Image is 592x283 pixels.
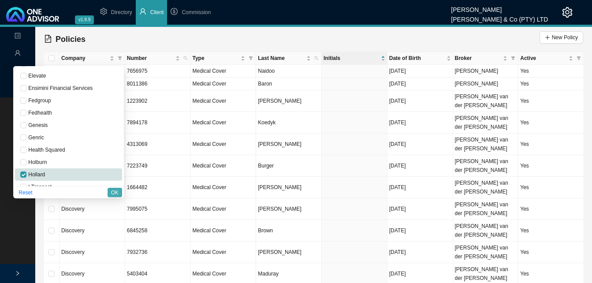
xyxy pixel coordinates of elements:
td: [DATE] [387,155,453,177]
th: Active [518,52,584,65]
span: Holburn [26,159,47,165]
span: 8011386 [127,81,148,87]
td: Brown [256,220,322,242]
span: 4313069 [127,141,148,147]
th: Number [125,52,191,65]
span: 7995075 [127,206,148,212]
span: [PERSON_NAME] van der [PERSON_NAME] [455,93,508,108]
th: Broker [453,52,519,65]
span: 1664482 [127,184,148,190]
span: Hollard [26,171,45,178]
span: 7656975 [127,68,148,74]
span: Number [127,54,174,63]
th: Company [60,52,125,65]
td: [PERSON_NAME] [256,242,322,263]
td: Yes [518,78,584,90]
span: Health Squared [26,147,65,153]
td: [DATE] [387,112,453,134]
td: Yes [518,242,584,263]
button: OK [108,188,122,197]
span: [PERSON_NAME] van der [PERSON_NAME] [455,201,508,216]
span: [PERSON_NAME] van der [PERSON_NAME] [455,266,508,281]
td: Naidoo [256,65,322,78]
span: 1223902 [127,98,148,104]
span: Elevate [26,73,46,79]
td: [PERSON_NAME] [256,177,322,198]
span: 7932736 [127,249,148,255]
span: search [182,52,190,64]
span: search [313,52,320,64]
span: [PERSON_NAME] [455,68,499,74]
td: Burger [256,155,322,177]
span: Discovery [61,206,85,212]
td: [DATE] [387,134,453,155]
td: Yes [518,90,584,112]
span: [PERSON_NAME] van der [PERSON_NAME] [455,223,508,238]
span: Discovery [61,227,85,234]
span: Commission [182,9,211,15]
span: Medical Cover [193,119,227,126]
span: Medical Cover [193,184,227,190]
span: search [183,56,188,60]
td: Yes [518,134,584,155]
td: Yes [518,155,584,177]
span: Genesis [26,122,48,128]
span: right [15,271,20,276]
span: OK [111,188,119,197]
span: setting [562,7,573,18]
span: Medical Cover [193,271,227,277]
td: Yes [518,112,584,134]
button: Reset [15,188,36,197]
span: filter [249,56,253,60]
td: Baron [256,78,322,90]
span: Medical Cover [193,141,227,147]
span: file-text [44,35,52,43]
span: Medical Cover [193,227,227,234]
span: 6845258 [127,227,148,234]
span: v1.9.9 [75,15,94,24]
span: Genric [26,134,44,141]
td: [DATE] [387,198,453,220]
td: [DATE] [387,242,453,263]
span: filter [509,52,517,64]
span: I Transact [26,184,52,190]
td: Yes [518,220,584,242]
span: Date of Birth [389,54,445,63]
td: [PERSON_NAME] [256,90,322,112]
span: [PERSON_NAME] [455,81,499,87]
span: [PERSON_NAME] van der [PERSON_NAME] [455,137,508,152]
span: profile [15,29,21,45]
span: filter [247,52,255,64]
span: Directory [111,9,132,15]
span: user [15,46,21,62]
span: Policies [56,35,86,44]
span: Medical Cover [193,163,227,169]
span: Medical Cover [193,68,227,74]
span: filter [116,52,124,64]
span: [PERSON_NAME] van der [PERSON_NAME] [455,158,508,173]
span: filter [511,56,515,60]
span: search [314,56,319,60]
span: import [15,63,21,79]
td: [DATE] [387,90,453,112]
span: [PERSON_NAME] van der [PERSON_NAME] [455,245,508,260]
span: Client [150,9,164,15]
span: Medical Cover [193,206,227,212]
th: Type [191,52,257,65]
span: Reset [19,188,32,197]
span: 5403404 [127,271,148,277]
span: Initials [324,54,379,63]
span: filter [575,52,583,64]
span: 7223749 [127,163,148,169]
span: [PERSON_NAME] van der [PERSON_NAME] [455,115,508,130]
span: Fedhealth [26,110,52,116]
span: Last Name [258,54,305,63]
span: Type [193,54,239,63]
td: Yes [518,198,584,220]
td: Yes [518,65,584,78]
div: [PERSON_NAME] [451,2,548,12]
span: Active [520,54,567,63]
div: [PERSON_NAME] & Co (PTY) LTD [451,12,548,22]
span: dollar [171,8,178,15]
td: [DATE] [387,78,453,90]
